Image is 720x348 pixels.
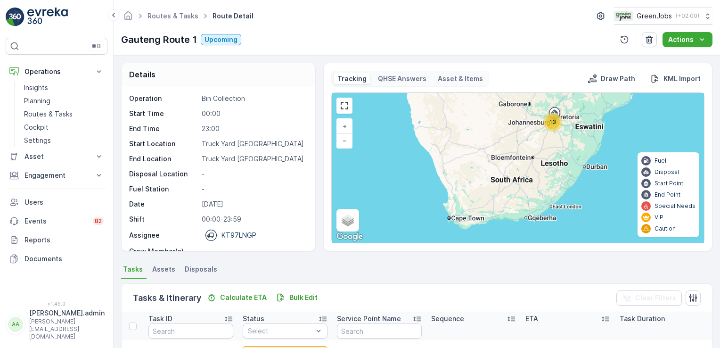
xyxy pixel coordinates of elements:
[601,74,635,83] p: Draw Path
[129,169,198,179] p: Disposal Location
[24,96,50,106] p: Planning
[148,323,233,339] input: Search
[25,152,89,161] p: Asset
[655,168,679,176] p: Disposal
[6,193,107,212] a: Users
[332,93,704,243] div: 0
[129,94,198,103] p: Operation
[337,133,352,148] a: Zoom Out
[202,169,305,179] p: -
[129,124,198,133] p: End Time
[663,32,712,47] button: Actions
[152,265,175,274] span: Assets
[655,225,676,232] p: Caution
[203,292,270,303] button: Calculate ETA
[620,314,665,323] p: Task Duration
[334,231,365,243] img: Google
[25,235,104,245] p: Reports
[337,314,401,323] p: Service Point Name
[129,139,198,149] p: Start Location
[635,293,676,303] p: Clear Filters
[25,171,89,180] p: Engagement
[147,12,198,20] a: Routes & Tasks
[646,73,704,84] button: KML Import
[202,154,305,164] p: Truck Yard [GEOGRAPHIC_DATA]
[29,308,105,318] p: [PERSON_NAME].admin
[205,35,237,44] p: Upcoming
[655,180,683,187] p: Start Point
[343,122,347,130] span: +
[668,35,694,44] p: Actions
[24,136,51,145] p: Settings
[337,119,352,133] a: Zoom In
[25,67,89,76] p: Operations
[543,113,562,132] div: 13
[202,184,305,194] p: -
[24,109,73,119] p: Routes & Tasks
[337,210,358,231] a: Layers
[148,314,172,323] p: Task ID
[676,12,699,20] p: ( +02:00 )
[584,73,639,84] button: Draw Path
[614,11,633,21] img: Green_Jobs_Logo.png
[129,69,155,80] p: Details
[202,94,305,103] p: Bin Collection
[20,108,107,121] a: Routes & Tasks
[24,83,48,92] p: Insights
[8,317,23,332] div: AA
[431,314,464,323] p: Sequence
[243,314,264,323] p: Status
[129,184,198,194] p: Fuel Station
[337,74,367,83] p: Tracking
[123,14,133,22] a: Homepage
[655,202,695,210] p: Special Needs
[202,139,305,149] p: Truck Yard [GEOGRAPHIC_DATA]
[221,231,256,240] p: KT97LNGP
[123,265,143,274] span: Tasks
[525,314,538,323] p: ETA
[202,109,305,118] p: 00:00
[20,81,107,94] a: Insights
[614,8,712,25] button: GreenJobs(+02:00)
[121,33,197,47] p: Gauteng Route 1
[248,326,313,336] p: Select
[655,157,666,165] p: Fuel
[6,8,25,26] img: logo
[202,199,305,209] p: [DATE]
[129,247,198,256] p: Crew Member(s)
[29,318,105,340] p: [PERSON_NAME][EMAIL_ADDRESS][DOMAIN_NAME]
[6,249,107,268] a: Documents
[129,154,198,164] p: End Location
[25,198,104,207] p: Users
[637,11,672,21] p: GreenJobs
[549,118,556,125] span: 13
[655,214,663,221] p: VIP
[6,231,107,249] a: Reports
[20,94,107,108] a: Planning
[655,191,680,199] p: End Point
[91,42,101,50] p: ⌘B
[95,217,102,225] p: 82
[438,74,483,83] p: Asset & Items
[129,215,198,224] p: Shift
[289,293,318,302] p: Bulk Edit
[202,215,305,224] p: 00:00-23:59
[337,323,422,339] input: Search
[272,292,321,303] button: Bulk Edit
[211,11,255,21] span: Route Detail
[6,166,107,185] button: Engagement
[6,308,107,340] button: AA[PERSON_NAME].admin[PERSON_NAME][EMAIL_ADDRESS][DOMAIN_NAME]
[663,74,701,83] p: KML Import
[202,124,305,133] p: 23:00
[20,121,107,134] a: Cockpit
[337,99,352,113] a: View Fullscreen
[343,136,347,144] span: −
[25,216,87,226] p: Events
[616,290,682,306] button: Clear Filters
[6,301,107,307] span: v 1.49.0
[20,134,107,147] a: Settings
[133,291,201,305] p: Tasks & Itinerary
[6,147,107,166] button: Asset
[25,254,104,264] p: Documents
[129,199,198,209] p: Date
